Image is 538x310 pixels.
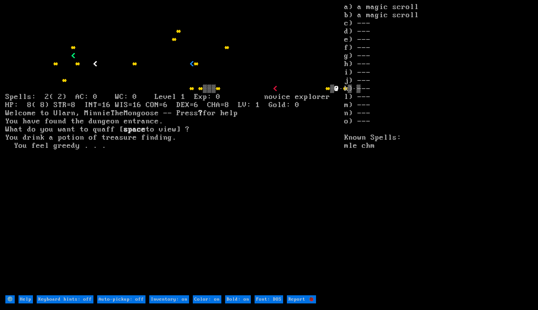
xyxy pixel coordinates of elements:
[273,85,277,93] font: <
[93,60,98,68] font: <
[344,3,533,295] stats: a) a magic scroll b) a magic scroll c) --- d) --- e) --- f) --- g) --- h) --- i) --- j) --- k) --...
[198,109,203,117] b: ?
[287,295,316,303] input: Report 🐞
[225,295,251,303] input: Bold: on
[193,295,221,303] input: Color: on
[37,295,93,303] input: Keyboard hints: off
[71,52,76,60] font: <
[335,85,339,93] font: @
[124,125,146,134] b: space
[18,295,33,303] input: Help
[97,295,145,303] input: Auto-pickup: off
[5,3,344,295] larn: ▒▒▒ ▒ · ▒·▒ Spells: 2( 2) AC: 0 WC: 0 Level 1 Exp: 0 novice explorer HP: 8( 8) STR=8 INT=16 WIS=1...
[255,295,283,303] input: Font: DOS
[190,60,194,68] font: <
[5,295,15,303] input: ⚙️
[149,295,189,303] input: Inventory: on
